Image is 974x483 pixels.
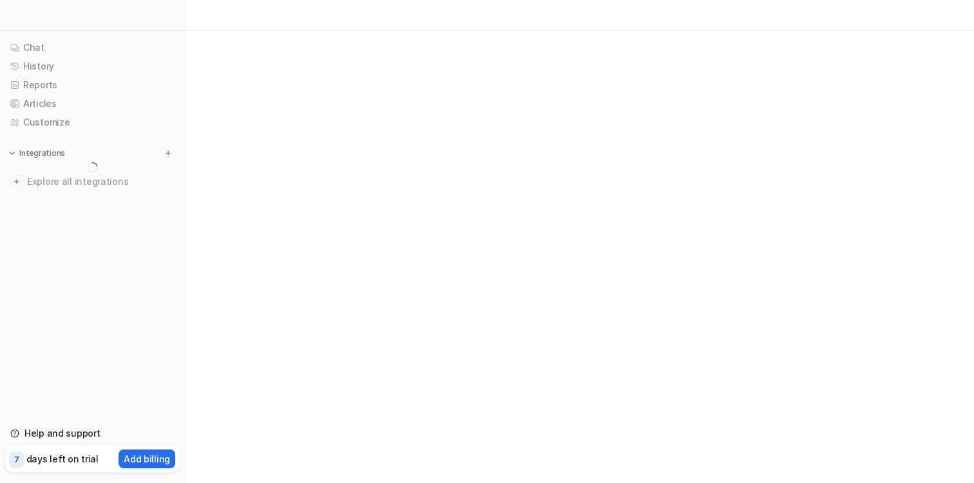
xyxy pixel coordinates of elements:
span: Explore all integrations [27,171,175,192]
button: Integrations [5,147,69,160]
p: Add billing [124,452,170,466]
a: Help and support [5,424,180,442]
a: Reports [5,76,180,94]
img: expand menu [8,149,17,158]
a: Articles [5,95,180,113]
img: explore all integrations [10,175,23,188]
img: menu_add.svg [164,149,173,158]
a: Chat [5,39,180,57]
a: Customize [5,113,180,131]
button: Add billing [119,450,175,468]
p: days left on trial [26,452,99,466]
a: Explore all integrations [5,173,180,191]
p: 7 [14,454,19,466]
a: History [5,57,180,75]
p: Integrations [19,148,65,158]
